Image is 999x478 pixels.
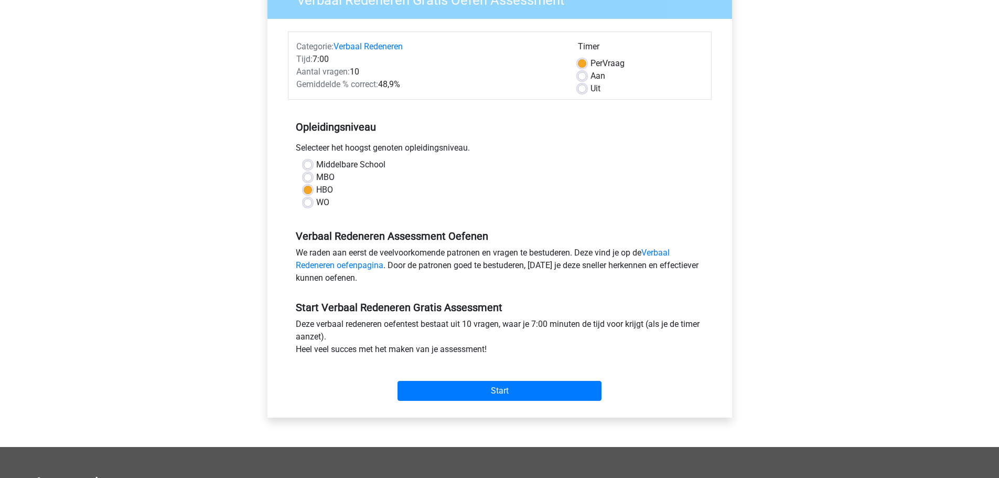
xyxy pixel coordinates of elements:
[288,318,712,360] div: Deze verbaal redeneren oefentest bestaat uit 10 vragen, waar je 7:00 minuten de tijd voor krijgt ...
[296,79,378,89] span: Gemiddelde % correct:
[288,53,570,66] div: 7:00
[296,230,704,242] h5: Verbaal Redeneren Assessment Oefenen
[316,196,329,209] label: WO
[288,66,570,78] div: 10
[296,54,313,64] span: Tijd:
[296,41,334,51] span: Categorie:
[590,57,625,70] label: Vraag
[296,301,704,314] h5: Start Verbaal Redeneren Gratis Assessment
[296,67,350,77] span: Aantal vragen:
[398,381,601,401] input: Start
[288,78,570,91] div: 48,9%
[334,41,403,51] a: Verbaal Redeneren
[288,142,712,158] div: Selecteer het hoogst genoten opleidingsniveau.
[578,40,703,57] div: Timer
[296,116,704,137] h5: Opleidingsniveau
[316,158,385,171] label: Middelbare School
[288,247,712,289] div: We raden aan eerst de veelvoorkomende patronen en vragen te bestuderen. Deze vind je op de . Door...
[590,82,600,95] label: Uit
[590,58,603,68] span: Per
[316,171,335,184] label: MBO
[316,184,333,196] label: HBO
[590,70,605,82] label: Aan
